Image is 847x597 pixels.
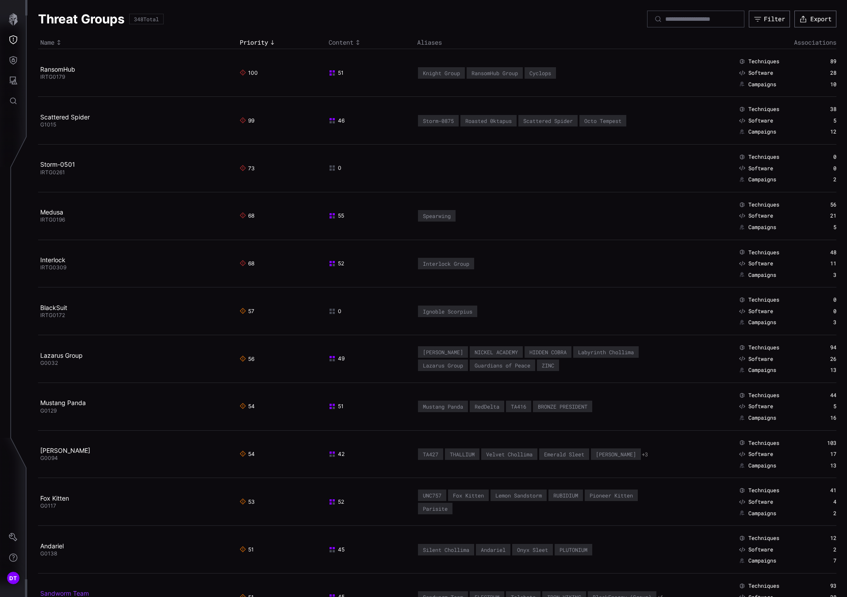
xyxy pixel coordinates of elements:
div: 3 [809,272,836,279]
div: 41 [809,487,836,494]
div: NICKEL ACADEMY [475,349,518,355]
div: TA416 [511,403,526,409]
div: 38 [809,106,836,113]
button: Export [794,11,836,27]
span: Techniques [748,106,779,113]
div: Labyrinth Chollima [578,349,634,355]
span: 0 [329,165,341,172]
a: Andariel [40,542,64,550]
span: 53 [240,498,255,505]
div: Parisite [423,505,448,512]
span: Techniques [748,440,779,447]
span: Techniques [748,249,779,256]
div: 13 [809,367,836,374]
a: Interlock [40,256,65,264]
span: Campaigns [748,224,776,231]
button: DT [0,568,26,588]
span: G1015 [40,121,56,128]
div: Knight Group [423,70,460,76]
span: 0 [329,308,341,315]
div: 5 [809,224,836,231]
th: Aliases [415,36,681,49]
a: RansomHub [40,65,75,73]
div: 10 [809,81,836,88]
div: Fox Kitten [453,492,484,498]
span: Campaigns [748,510,776,517]
span: Campaigns [748,414,776,421]
div: 26 [809,356,836,363]
div: 0 [809,308,836,315]
div: 56 [809,201,836,208]
span: Techniques [748,201,779,208]
div: 0 [809,296,836,303]
span: Campaigns [748,176,776,183]
span: Techniques [748,582,779,589]
span: Techniques [748,153,779,161]
div: Interlock Group [423,260,469,267]
span: 46 [329,117,345,124]
span: Techniques [748,487,779,494]
span: 51 [329,403,344,410]
span: Campaigns [748,557,776,564]
button: +3 [642,451,648,458]
th: Associations [681,36,836,49]
span: Techniques [748,344,779,351]
div: 103 [809,440,836,447]
div: UNC757 [423,492,441,498]
div: PLUTONIUM [560,547,587,553]
div: Ignoble Scorpius [423,308,472,314]
span: IRTG0172 [40,312,65,318]
span: G0129 [40,407,57,414]
div: 11 [809,260,836,267]
div: RUBIDIUM [553,492,578,498]
span: Techniques [748,392,779,399]
span: Software [748,403,773,410]
div: Onyx Sleet [517,547,548,553]
a: Sandworm Team [40,589,89,597]
div: 48 [809,249,836,256]
a: Fox Kitten [40,494,69,502]
div: Storm-0875 [423,118,454,124]
span: Software [748,117,773,124]
div: 89 [809,58,836,65]
div: Mustang Panda [423,403,463,409]
span: G0094 [40,455,58,461]
a: BlackSuit [40,304,67,311]
a: Lazarus Group [40,352,83,359]
a: Mustang Panda [40,399,86,406]
span: 99 [240,117,254,124]
div: 5 [809,117,836,124]
span: Campaigns [748,462,776,469]
div: 0 [809,165,836,172]
a: [PERSON_NAME] [40,447,90,454]
div: RansomHub Group [471,70,518,76]
div: Lemon Sandstorm [495,492,542,498]
div: 348 Total [134,16,159,22]
span: Campaigns [748,128,776,135]
div: RedDelta [475,403,499,409]
div: Toggle sort direction [240,38,324,46]
span: 54 [240,451,255,458]
div: [PERSON_NAME] [596,451,636,457]
div: 13 [809,462,836,469]
span: IRTG0309 [40,264,66,271]
span: 73 [240,165,255,172]
span: Campaigns [748,319,776,326]
div: Lazarus Group [423,362,463,368]
span: IRTG0196 [40,216,65,223]
span: 45 [329,546,345,553]
span: Software [748,356,773,363]
div: BRONZE PRESIDENT [538,403,587,409]
button: Filter [749,11,790,27]
div: 7 [809,557,836,564]
div: 0 [809,153,836,161]
span: G0138 [40,550,57,557]
div: Guardians of Peace [475,362,530,368]
div: Toggle sort direction [40,38,235,46]
div: THALLIUM [450,451,475,457]
span: Techniques [748,58,779,65]
span: 42 [329,451,345,458]
span: IRTG0261 [40,169,65,176]
div: 5 [809,403,836,410]
div: Octo Tempest [584,118,621,124]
